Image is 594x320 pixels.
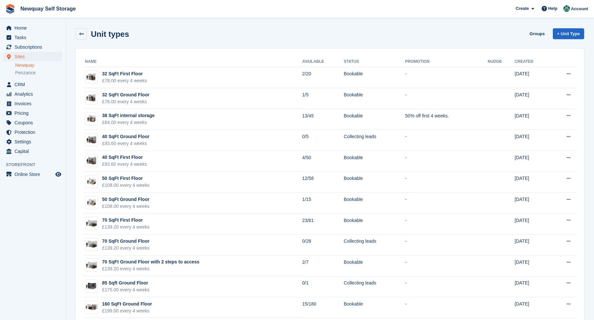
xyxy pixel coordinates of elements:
[84,57,302,67] th: Name
[515,256,550,277] td: [DATE]
[3,23,62,33] a: menu
[571,6,588,12] span: Account
[344,256,405,277] td: Bookable
[515,57,550,67] th: Created
[527,28,547,39] a: Groups
[85,239,98,249] img: 75-sqft-unit.jpg
[405,151,488,172] td: -
[563,5,570,12] img: JON
[405,234,488,256] td: -
[344,151,405,172] td: Bookable
[102,140,149,147] div: £93.60 every 4 weeks
[344,276,405,297] td: Collecting leads
[85,302,98,312] img: 150-sqft-unit.jpg
[302,256,344,277] td: 2/7
[102,119,154,126] div: £84.00 every 4 weeks
[3,99,62,108] a: menu
[302,67,344,88] td: 2/20
[54,170,62,178] a: Preview store
[102,182,149,189] div: £108.00 every 4 weeks
[548,5,557,12] span: Help
[102,238,149,245] div: 70 SqFt Ground Floor
[3,33,62,42] a: menu
[302,57,344,67] th: Available
[344,213,405,234] td: Bookable
[102,265,200,272] div: £139.20 every 4 weeks
[344,297,405,318] td: Bookable
[405,276,488,297] td: -
[3,137,62,146] a: menu
[102,203,149,210] div: £108.00 every 4 weeks
[14,89,54,99] span: Analytics
[515,234,550,256] td: [DATE]
[405,297,488,318] td: -
[302,130,344,151] td: 0/5
[14,23,54,33] span: Home
[85,177,98,186] img: 50-sqft-unit.jpg
[302,193,344,214] td: 1/15
[302,151,344,172] td: 4/50
[102,217,149,224] div: 70 SqFt First Floor
[515,172,550,193] td: [DATE]
[102,161,147,168] div: £93.60 every 4 weeks
[14,147,54,156] span: Capital
[302,276,344,297] td: 0/1
[405,109,488,130] td: 50% off first 4 weeks.
[344,130,405,151] td: Collecting leads
[3,128,62,137] a: menu
[302,297,344,318] td: 15/180
[15,70,62,76] a: Penzance
[14,170,54,179] span: Online Store
[302,234,344,256] td: 0/28
[14,118,54,127] span: Coupons
[515,109,550,130] td: [DATE]
[102,224,149,231] div: £139.20 every 4 weeks
[405,256,488,277] td: -
[344,193,405,214] td: Bookable
[102,308,152,314] div: £199.00 every 4 weeks
[102,286,149,293] div: £175.00 every 4 weeks
[344,88,405,109] td: Bookable
[102,133,149,140] div: 40 SqFt Ground Floor
[405,67,488,88] td: -
[14,80,54,89] span: CRM
[14,109,54,118] span: Pricing
[85,219,98,228] img: 75-sqft-unit.jpg
[102,196,149,203] div: 50 SqFt Ground Floor
[553,28,584,39] a: + Unit Type
[515,297,550,318] td: [DATE]
[3,109,62,118] a: menu
[516,5,529,12] span: Create
[302,213,344,234] td: 23/61
[102,112,154,119] div: 38 SqFt internal storage
[102,91,149,98] div: 32 SqFt Ground Floor
[85,114,98,124] img: 35-sqft-unit%20(1).jpg
[405,57,488,67] th: Promotion
[85,135,98,145] img: 40-sqft-unit.jpg
[515,88,550,109] td: [DATE]
[344,67,405,88] td: Bookable
[302,172,344,193] td: 12/58
[344,57,405,67] th: Status
[515,193,550,214] td: [DATE]
[15,62,62,68] a: Newquay
[18,3,78,14] a: Newquay Self Storage
[102,245,149,252] div: £139.20 every 4 weeks
[405,213,488,234] td: -
[85,282,98,291] img: 80-sqft-container%20(1).jpg
[102,258,200,265] div: 70 SqFt Ground Floor with 2 steps to access
[405,88,488,109] td: -
[5,4,15,14] img: stora-icon-8386f47178a22dfd0bd8f6a31ec36ba5ce8667c1dd55bd0f319d3a0aa187defe.svg
[302,109,344,130] td: 13/45
[302,88,344,109] td: 1/5
[102,301,152,308] div: 160 SqFt Ground Floor
[3,89,62,99] a: menu
[85,198,98,207] img: 50-sqft-unit.jpg
[3,170,62,179] a: menu
[405,193,488,214] td: -
[102,175,149,182] div: 50 SqFt First Floor
[488,57,515,67] th: Nudge
[515,276,550,297] td: [DATE]
[405,130,488,151] td: -
[14,128,54,137] span: Protection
